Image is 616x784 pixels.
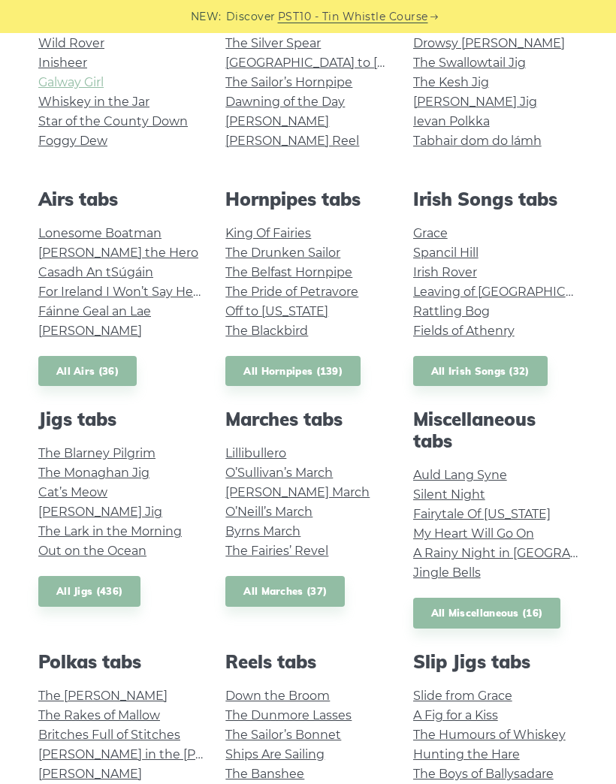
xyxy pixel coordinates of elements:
a: All Irish Songs (32) [413,356,548,387]
a: My Heart Will Go On [413,526,534,541]
a: The Sailor’s Hornpipe [225,75,352,89]
a: Drowsy [PERSON_NAME] [413,36,565,50]
a: All Miscellaneous (16) [413,598,561,629]
a: Fáinne Geal an Lae [38,304,151,318]
a: Down the Broom [225,689,330,703]
a: The Silver Spear [225,36,321,50]
a: The Blarney Pilgrim [38,446,156,460]
a: Slide from Grace [413,689,512,703]
a: Star of the County Down [38,114,188,128]
a: The Drunken Sailor [225,246,340,260]
a: PST10 - Tin Whistle Course [278,8,428,26]
a: All Hornpipes (139) [225,356,361,387]
a: All Marches (37) [225,576,345,607]
a: [PERSON_NAME] [225,114,329,128]
a: The Fairies’ Revel [225,544,328,558]
a: Fields of Athenry [413,324,515,338]
a: Leaving of [GEOGRAPHIC_DATA] [413,285,607,299]
a: [PERSON_NAME] [38,767,142,781]
a: O’Sullivan’s March [225,466,333,480]
a: [PERSON_NAME] Jig [413,95,537,109]
a: King Of Fairies [225,226,311,240]
a: Hunting the Hare [413,747,520,761]
a: Inisheer [38,56,87,70]
a: The [PERSON_NAME] [38,689,168,703]
a: A Fig for a Kiss [413,708,498,722]
a: Byrns March [225,524,300,538]
a: The Banshee [225,767,304,781]
a: Lonesome Boatman [38,226,162,240]
a: [PERSON_NAME] [38,324,142,338]
a: Rattling Bog [413,304,490,318]
a: The Swallowtail Jig [413,56,526,70]
a: The Blackbird [225,324,308,338]
h2: Miscellaneous tabs [413,409,578,452]
a: Out on the Ocean [38,544,146,558]
a: Spancil Hill [413,246,479,260]
h2: Hornpipes tabs [225,188,390,210]
a: Galway Girl [38,75,104,89]
a: For Ireland I Won’t Say Her Name [38,285,237,299]
a: Wild Rover [38,36,104,50]
h2: Marches tabs [225,409,390,430]
h2: Airs tabs [38,188,203,210]
a: Fairytale Of [US_STATE] [413,507,551,521]
a: [PERSON_NAME] in the [PERSON_NAME] [38,747,287,761]
span: Discover [226,8,276,26]
a: The Humours of Whiskey [413,728,566,742]
a: All Jigs (436) [38,576,140,607]
h2: Reels tabs [225,651,390,673]
a: Cat’s Meow [38,485,107,499]
a: Foggy Dew [38,134,107,148]
a: Casadh An tSúgáin [38,265,153,279]
a: Jingle Bells [413,565,481,580]
a: Off to [US_STATE] [225,304,328,318]
a: Silent Night [413,487,485,502]
a: The Kesh Jig [413,75,489,89]
a: [PERSON_NAME] Reel [225,134,359,148]
a: Auld Lang Syne [413,468,507,482]
a: The Rakes of Mallow [38,708,160,722]
a: The Belfast Hornpipe [225,265,352,279]
a: The Lark in the Morning [38,524,182,538]
a: The Boys of Ballysadare [413,767,554,781]
a: [PERSON_NAME] March [225,485,370,499]
a: Whiskey in the Jar [38,95,149,109]
a: Irish Rover [413,265,477,279]
a: Grace [413,226,448,240]
a: [GEOGRAPHIC_DATA] to [GEOGRAPHIC_DATA] [225,56,503,70]
a: Ships Are Sailing [225,747,325,761]
h2: Jigs tabs [38,409,203,430]
h2: Irish Songs tabs [413,188,578,210]
a: The Pride of Petravore [225,285,358,299]
a: [PERSON_NAME] Jig [38,505,162,519]
a: Tabhair dom do lámh [413,134,542,148]
a: Britches Full of Stitches [38,728,180,742]
a: O’Neill’s March [225,505,313,519]
a: Lillibullero [225,446,286,460]
a: The Sailor’s Bonnet [225,728,341,742]
a: Ievan Polkka [413,114,490,128]
a: The Monaghan Jig [38,466,149,480]
a: All Airs (36) [38,356,137,387]
a: [PERSON_NAME] the Hero [38,246,198,260]
h2: Slip Jigs tabs [413,651,578,673]
a: The Dunmore Lasses [225,708,352,722]
a: Dawning of the Day [225,95,345,109]
h2: Polkas tabs [38,651,203,673]
span: NEW: [191,8,222,26]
